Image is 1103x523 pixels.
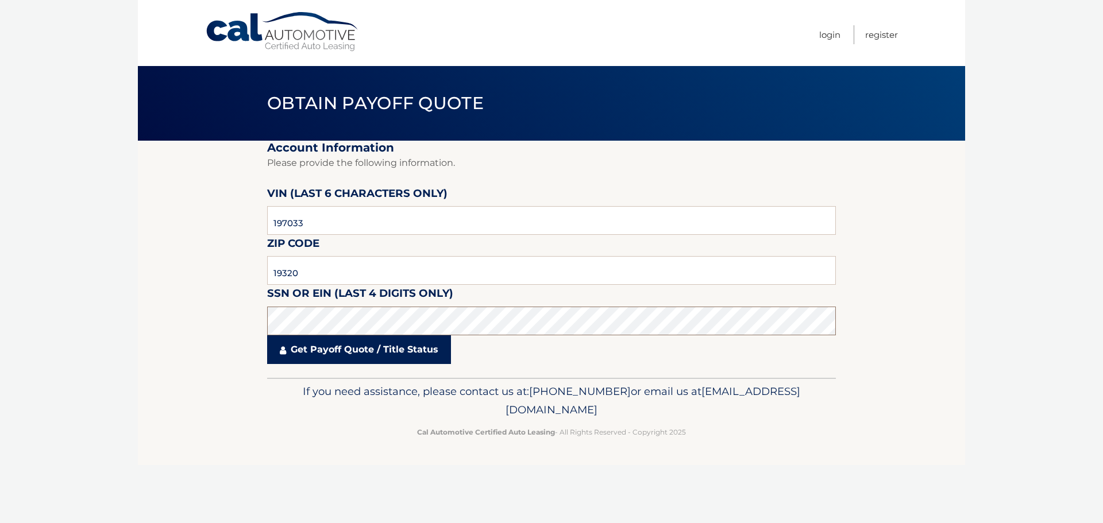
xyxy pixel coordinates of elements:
[819,25,840,44] a: Login
[267,141,836,155] h2: Account Information
[205,11,360,52] a: Cal Automotive
[529,385,631,398] span: [PHONE_NUMBER]
[267,335,451,364] a: Get Payoff Quote / Title Status
[275,426,828,438] p: - All Rights Reserved - Copyright 2025
[275,382,828,419] p: If you need assistance, please contact us at: or email us at
[417,428,555,436] strong: Cal Automotive Certified Auto Leasing
[267,235,319,256] label: Zip Code
[865,25,898,44] a: Register
[267,92,484,114] span: Obtain Payoff Quote
[267,155,836,171] p: Please provide the following information.
[267,185,448,206] label: VIN (last 6 characters only)
[267,285,453,306] label: SSN or EIN (last 4 digits only)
